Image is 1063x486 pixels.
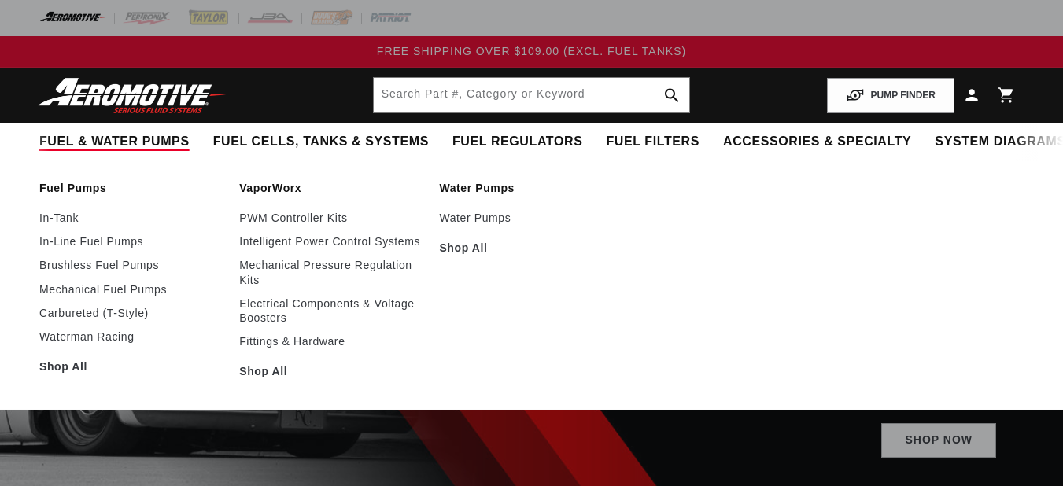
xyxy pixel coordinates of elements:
summary: Fuel Cells, Tanks & Systems [201,123,441,160]
a: VaporWorx [239,181,423,195]
summary: Fuel & Water Pumps [28,123,201,160]
a: PWM Controller Kits [239,211,423,225]
a: Shop All [439,241,623,255]
span: Fuel Cells, Tanks & Systems [213,134,429,150]
span: Accessories & Specialty [723,134,911,150]
a: Mechanical Fuel Pumps [39,282,223,296]
span: Fuel Regulators [452,134,582,150]
button: PUMP FINDER [827,78,954,113]
a: Fittings & Hardware [239,334,423,348]
span: Fuel Filters [606,134,699,150]
summary: Fuel Filters [594,123,711,160]
a: In-Line Fuel Pumps [39,234,223,249]
a: Shop All [239,364,423,378]
a: Fuel Pumps [39,181,223,195]
span: FREE SHIPPING OVER $109.00 (EXCL. FUEL TANKS) [377,45,686,57]
a: Waterman Racing [39,330,223,344]
a: Carbureted (T-Style) [39,306,223,320]
a: Water Pumps [439,211,623,225]
a: Intelligent Power Control Systems [239,234,423,249]
a: Shop All [39,359,223,374]
a: In-Tank [39,211,223,225]
summary: Accessories & Specialty [711,123,923,160]
span: Fuel & Water Pumps [39,134,190,150]
a: Shop Now [881,423,996,458]
a: Water Pumps [439,181,623,195]
summary: Fuel Regulators [441,123,594,160]
a: Mechanical Pressure Regulation Kits [239,258,423,286]
a: Brushless Fuel Pumps [39,258,223,272]
button: search button [655,78,689,112]
img: Aeromotive [34,77,231,114]
input: Search by Part Number, Category or Keyword [374,78,690,112]
a: Electrical Components & Voltage Boosters [239,296,423,325]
